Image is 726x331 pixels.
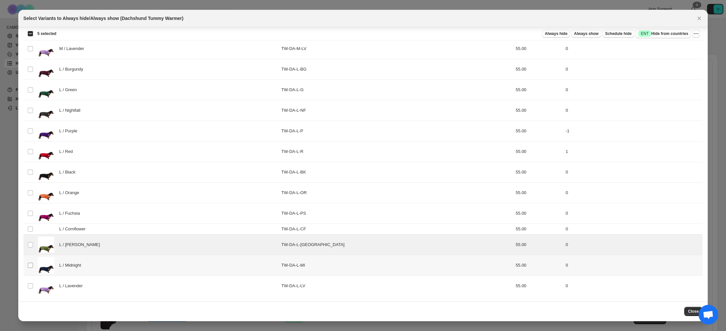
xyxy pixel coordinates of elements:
[59,226,89,232] span: L / Cornflower
[514,80,564,100] td: 55.00
[514,162,564,183] td: 55.00
[564,141,703,162] td: 1
[636,29,691,38] button: SuccessENTHide from countries
[688,309,699,314] span: Close
[38,205,54,222] img: Dachshund_-_TW_-_Fuchsia.jpg
[279,39,514,59] td: TW-DA-M-LV
[564,224,703,235] td: 0
[638,30,688,37] span: Hide from countries
[545,31,567,36] span: Always hide
[279,224,514,235] td: TW-DA-L-CF
[279,183,514,203] td: TW-DA-L-OR
[279,203,514,224] td: TW-DA-L-PS
[279,255,514,276] td: TW-DA-L-MI
[38,61,54,77] img: tw-da-bg-1000_389d1d39-a2eb-4635-a9ed-37d4d7f72903.jpg
[59,262,85,269] span: L / Midnight
[38,123,54,139] img: tw-da-p-1000_789701a7-bde6-4a97-8bb5-7b125fcf7e51.jpg
[564,183,703,203] td: 0
[59,66,87,73] span: L / Burgundy
[514,276,564,296] td: 55.00
[59,210,84,217] span: L / Fuchsia
[279,235,514,255] td: TW-DA-L-[GEOGRAPHIC_DATA]
[603,30,634,38] button: Schedule hide
[38,41,54,57] img: DachshundLavenderTummyWarmer.jpg
[279,162,514,183] td: TW-DA-L-BK
[279,276,514,296] td: TW-DA-L-LV
[564,80,703,100] td: 0
[684,307,703,316] button: Close
[514,59,564,80] td: 55.00
[279,100,514,121] td: TW-DA-L-NF
[514,39,564,59] td: 55.00
[38,82,54,98] img: tw-da-g-1000_12758cf6-4589-48cb-ba41-e3c7be6ed069.jpg
[514,255,564,276] td: 55.00
[38,31,56,36] span: 5 selected
[59,87,81,93] span: L / Green
[59,283,87,289] span: L / Lavender
[564,39,703,59] td: 0
[692,30,700,38] button: More actions
[59,128,81,134] span: L / Purple
[38,278,54,294] img: DachshundLavenderTummyWarmer.jpg
[564,162,703,183] td: 0
[514,235,564,255] td: 55.00
[38,143,54,160] img: tw-da-r-1000_4a8293b8-8c19-47ad-a746-59f6f0b5f285.jpg
[641,31,649,36] span: ENT
[279,141,514,162] td: TW-DA-L-R
[542,30,570,38] button: Always hide
[514,183,564,203] td: 55.00
[564,59,703,80] td: 0
[605,31,632,36] span: Schedule hide
[59,241,103,248] span: L / [PERSON_NAME]
[24,15,183,22] h2: Select Variants to Always hide/Always show (Dachshund Tummy Warmer)
[564,255,703,276] td: 0
[564,100,703,121] td: 0
[38,102,54,119] img: tw-da-nf-1000_48e1b4d7-9f30-49b4-b6c2-477136a9f36e.jpg
[695,14,704,23] button: Close
[38,237,54,253] img: Dachshund_-_TW_-_Moss.jpg
[279,59,514,80] td: TW-DA-L-BG
[514,121,564,141] td: 55.00
[514,224,564,235] td: 55.00
[699,305,718,324] div: Open chat
[59,190,83,196] span: L / Orange
[571,30,601,38] button: Always show
[514,141,564,162] td: 55.00
[59,148,76,155] span: L / Red
[564,276,703,296] td: 0
[38,257,54,273] img: Dachshund_-_TW_-_Midnight.jpg
[564,235,703,255] td: 0
[279,121,514,141] td: TW-DA-L-P
[514,100,564,121] td: 55.00
[279,80,514,100] td: TW-DA-L-G
[564,203,703,224] td: 0
[564,121,703,141] td: -1
[574,31,598,36] span: Always show
[59,169,79,175] span: L / Black
[38,164,54,180] img: tw-da-bk-1000.jpg
[514,203,564,224] td: 55.00
[38,185,54,201] img: tw-da-or-800.jpg
[59,107,84,114] span: L / Nightfall
[59,45,88,52] span: M / Lavender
